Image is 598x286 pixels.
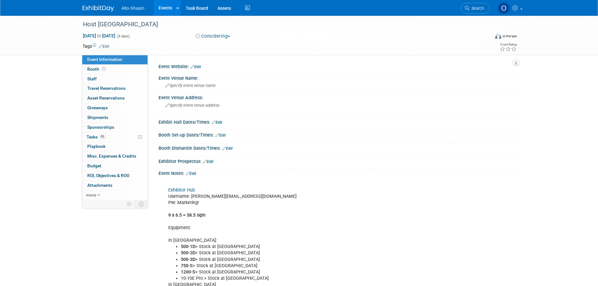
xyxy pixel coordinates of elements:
b: 500-1D [181,244,195,249]
a: Sponsorships [82,123,148,132]
span: more [86,192,96,197]
div: Event Venue Name: [159,73,516,81]
span: Giveaways [87,105,108,110]
a: Edit [203,159,213,164]
a: Budget [82,161,148,171]
span: Travel Reservations [87,86,126,91]
b: 9 x 6.5 = 58.5 sqm [168,213,205,218]
span: Shipments [87,115,108,120]
td: Personalize Event Tab Strip [124,200,135,208]
span: Attachments [87,183,112,188]
a: Asset Reservations [82,94,148,103]
div: Event Website: [159,62,516,70]
div: Exhibit Hall Dates/Times: [159,117,516,126]
b: 500-3D [181,257,195,262]
a: Giveaways [82,103,148,113]
a: Playbook [82,142,148,151]
span: Specify event venue address [165,103,219,108]
li: > Stock at [GEOGRAPHIC_DATA] [181,244,443,250]
a: Search [461,3,490,14]
li: > Stock at [GEOGRAPHIC_DATA] [181,250,443,256]
b: 750-S [181,263,193,268]
span: Booth [87,67,107,72]
a: Event Information [82,55,148,64]
a: Exhibitor Hub [168,187,195,193]
a: Edit [222,146,233,151]
span: [DATE] [DATE] [83,33,116,39]
div: Exhibitor Prospectus: [159,157,516,165]
b: 1200-S [181,269,195,275]
span: 0% [99,134,106,139]
a: Edit [99,44,109,49]
td: Toggle Event Tabs [135,200,148,208]
a: ROI, Objectives & ROO [82,171,148,181]
b: 500-2D [181,250,195,256]
div: Event Venue Address: [159,93,516,101]
a: Attachments [82,181,148,190]
a: Staff [82,74,148,84]
span: Alto-Shaam [121,6,144,11]
a: Shipments [82,113,148,122]
li: > Stock at [GEOGRAPHIC_DATA] [181,263,443,269]
a: Booth [82,65,148,74]
li: > Stock at [GEOGRAPHIC_DATA] [181,269,443,275]
div: Booth Dismantle Dates/Times: [159,143,516,152]
a: Edit [212,120,222,125]
div: In-Person [502,34,517,39]
td: Tags [83,43,109,49]
a: Travel Reservations [82,84,148,93]
img: Format-Inperson.png [495,34,501,39]
span: (5 days) [116,34,130,38]
span: Tasks [87,134,106,139]
div: Event Format [453,33,517,42]
img: ExhibitDay [83,5,114,12]
button: Considering [193,33,233,40]
a: Edit [191,65,201,69]
span: Search [469,6,484,11]
li: > Stock at [GEOGRAPHIC_DATA] [181,256,443,263]
span: Staff [87,76,97,81]
div: Event Notes: [159,169,516,177]
img: Olivia Strasser [498,2,510,14]
span: to [96,33,102,38]
span: Specify event venue name [165,83,216,88]
div: Event Rating [500,43,517,46]
a: Misc. Expenses & Credits [82,152,148,161]
a: Tasks0% [82,132,148,142]
span: Event Information [87,57,122,62]
a: more [82,191,148,200]
span: Budget [87,163,101,168]
span: Misc. Expenses & Credits [87,154,136,159]
li: 10-10E Pro > Stock at [GEOGRAPHIC_DATA] [181,275,443,282]
span: Asset Reservations [87,95,125,100]
span: Booth not reserved yet [101,67,107,71]
span: ROI, Objectives & ROO [87,173,129,178]
a: Edit [186,171,196,176]
a: Edit [215,133,226,138]
div: Booth Set-up Dates/Times: [159,130,516,138]
div: Host [GEOGRAPHIC_DATA] [81,19,480,30]
span: Sponsorships [87,125,114,130]
span: Playbook [87,144,105,149]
